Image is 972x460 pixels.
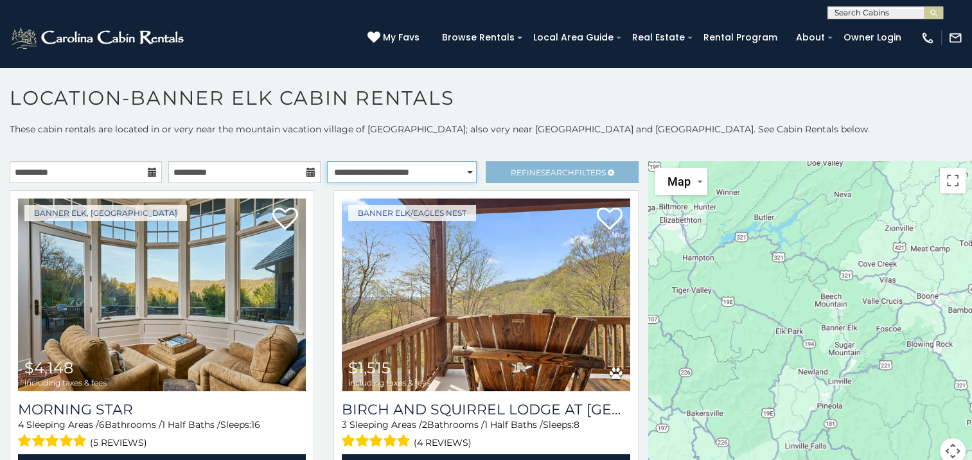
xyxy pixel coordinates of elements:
[527,28,620,48] a: Local Area Guide
[90,434,147,451] span: (5 reviews)
[99,419,105,430] span: 6
[921,31,935,45] img: phone-regular-white.png
[597,206,623,233] a: Add to favorites
[162,419,220,430] span: 1 Half Baths /
[436,28,521,48] a: Browse Rentals
[18,418,306,451] div: Sleeping Areas / Bathrooms / Sleeps:
[655,168,707,195] button: Change map style
[272,206,298,233] a: Add to favorites
[667,175,691,188] span: Map
[511,168,606,177] span: Refine Filters
[251,419,260,430] span: 16
[342,419,347,430] span: 3
[574,419,579,430] span: 8
[422,419,427,430] span: 2
[18,199,306,391] a: Morning Star $4,148 including taxes & fees
[348,378,430,387] span: including taxes & fees
[342,401,630,418] a: Birch and Squirrel Lodge at [GEOGRAPHIC_DATA]
[414,434,472,451] span: (4 reviews)
[10,25,188,51] img: White-1-2.png
[484,419,543,430] span: 1 Half Baths /
[367,31,423,45] a: My Favs
[626,28,691,48] a: Real Estate
[790,28,831,48] a: About
[940,168,966,193] button: Toggle fullscreen view
[18,401,306,418] a: Morning Star
[342,401,630,418] h3: Birch and Squirrel Lodge at Eagles Nest
[697,28,784,48] a: Rental Program
[24,205,187,221] a: Banner Elk, [GEOGRAPHIC_DATA]
[24,358,73,377] span: $4,148
[18,419,24,430] span: 4
[486,161,638,183] a: RefineSearchFilters
[348,205,476,221] a: Banner Elk/Eagles Nest
[383,31,420,44] span: My Favs
[541,168,574,177] span: Search
[342,418,630,451] div: Sleeping Areas / Bathrooms / Sleeps:
[24,378,107,387] span: including taxes & fees
[948,31,962,45] img: mail-regular-white.png
[342,199,630,391] img: Birch and Squirrel Lodge at Eagles Nest
[837,28,908,48] a: Owner Login
[18,199,306,391] img: Morning Star
[348,358,391,377] span: $1,515
[342,199,630,391] a: Birch and Squirrel Lodge at Eagles Nest $1,515 including taxes & fees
